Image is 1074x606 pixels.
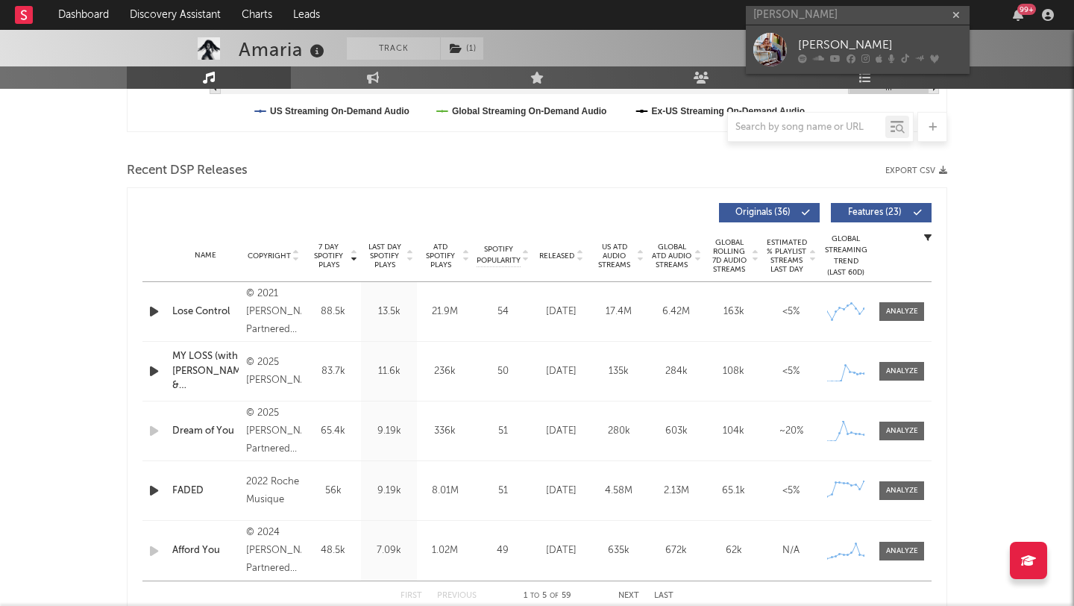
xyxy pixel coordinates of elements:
[477,424,529,439] div: 51
[172,349,239,393] a: MY LOSS (with [PERSON_NAME] & [PERSON_NAME])
[594,243,635,269] span: US ATD Audio Streams
[365,243,404,269] span: Last Day Spotify Plays
[246,524,301,578] div: © 2024 [PERSON_NAME], Partnered with Fashionably Early Records LLC
[651,304,701,319] div: 6.42M
[831,203,932,222] button: Features(23)
[441,37,483,60] button: (1)
[654,592,673,600] button: Last
[766,304,816,319] div: <5%
[766,424,816,439] div: ~ 20 %
[550,593,559,599] span: of
[594,364,644,379] div: 135k
[766,238,807,274] span: Estimated % Playlist Streams Last Day
[651,484,701,499] div: 2.13M
[594,304,644,319] div: 17.4M
[594,543,644,558] div: 635k
[766,543,816,558] div: N/A
[652,106,805,116] text: Ex-US Streaming On-Demand Audio
[885,166,947,175] button: Export CSV
[651,364,701,379] div: 284k
[309,543,357,558] div: 48.5k
[709,304,759,319] div: 163k
[477,484,529,499] div: 51
[421,543,469,558] div: 1.02M
[365,484,413,499] div: 9.19k
[746,6,970,25] input: Search for artists
[365,304,413,319] div: 13.5k
[536,424,586,439] div: [DATE]
[421,424,469,439] div: 336k
[248,252,291,260] span: Copyright
[172,484,239,499] a: FADED
[421,484,469,499] div: 8.01M
[477,364,529,379] div: 50
[309,424,357,439] div: 65.4k
[246,404,301,458] div: © 2025 [PERSON_NAME], Partnered with Fashionably Early Records LLC
[506,587,588,605] div: 1 5 59
[477,244,521,266] span: Spotify Popularity
[239,37,328,62] div: Amaria
[365,543,413,558] div: 7.09k
[536,304,586,319] div: [DATE]
[651,543,701,558] div: 672k
[729,208,797,217] span: Originals ( 36 )
[309,304,357,319] div: 88.5k
[766,364,816,379] div: <5%
[127,162,248,180] span: Recent DSP Releases
[1017,4,1036,15] div: 99 +
[246,473,301,509] div: 2022 Roche Musique
[172,543,239,558] a: Afford You
[401,592,422,600] button: First
[421,243,460,269] span: ATD Spotify Plays
[798,36,962,54] div: [PERSON_NAME]
[709,543,759,558] div: 62k
[594,484,644,499] div: 4.58M
[437,592,477,600] button: Previous
[309,364,357,379] div: 83.7k
[365,424,413,439] div: 9.19k
[172,424,239,439] a: Dream of You
[536,543,586,558] div: [DATE]
[172,304,239,319] a: Lose Control
[440,37,484,60] span: ( 1 )
[536,484,586,499] div: [DATE]
[651,424,701,439] div: 603k
[709,238,750,274] span: Global Rolling 7D Audio Streams
[347,37,440,60] button: Track
[728,122,885,134] input: Search by song name or URL
[719,203,820,222] button: Originals(36)
[421,304,469,319] div: 21.9M
[1013,9,1023,21] button: 99+
[477,304,529,319] div: 54
[309,243,348,269] span: 7 Day Spotify Plays
[172,250,239,261] div: Name
[766,484,816,499] div: <5%
[452,106,607,116] text: Global Streaming On-Demand Audio
[709,364,759,379] div: 108k
[651,243,692,269] span: Global ATD Audio Streams
[709,424,759,439] div: 104k
[477,543,529,558] div: 49
[309,484,357,499] div: 56k
[270,106,409,116] text: US Streaming On-Demand Audio
[246,285,301,339] div: © 2021 [PERSON_NAME], Partnered with Fashionably Early Records LLC
[365,364,413,379] div: 11.6k
[536,364,586,379] div: [DATE]
[421,364,469,379] div: 236k
[841,208,909,217] span: Features ( 23 )
[530,593,539,599] span: to
[618,592,639,600] button: Next
[246,354,301,390] div: © 2025 [PERSON_NAME]
[746,25,970,74] a: [PERSON_NAME]
[539,252,574,260] span: Released
[823,234,868,278] div: Global Streaming Trend (Last 60D)
[709,484,759,499] div: 65.1k
[594,424,644,439] div: 280k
